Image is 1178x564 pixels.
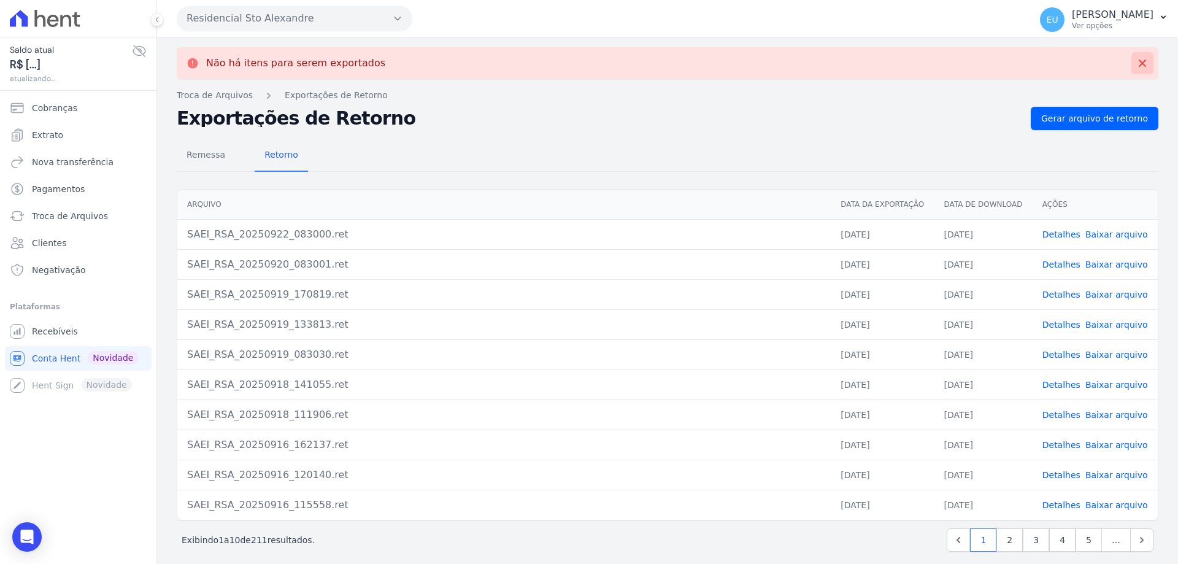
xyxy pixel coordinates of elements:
a: Extrato [5,123,152,147]
a: Recebíveis [5,319,152,344]
div: Plataformas [10,299,147,314]
td: [DATE] [934,490,1033,520]
p: Exibindo a de resultados. [182,534,315,546]
td: [DATE] [934,369,1033,400]
a: Previous [947,528,970,552]
div: SAEI_RSA_20250920_083001.ret [187,257,821,272]
a: Baixar arquivo [1085,380,1148,390]
span: Negativação [32,264,86,276]
div: SAEI_RSA_20250922_083000.ret [187,227,821,242]
span: Pagamentos [32,183,85,195]
a: Next [1130,528,1153,552]
th: Ações [1033,190,1158,220]
a: Baixar arquivo [1085,320,1148,330]
a: Detalhes [1042,470,1080,480]
th: Arquivo [177,190,831,220]
td: [DATE] [831,219,934,249]
span: Recebíveis [32,325,78,338]
span: Extrato [32,129,63,141]
a: Detalhes [1042,410,1080,420]
span: 1 [218,535,224,545]
nav: Sidebar [10,96,147,398]
a: Detalhes [1042,440,1080,450]
div: SAEI_RSA_20250919_170819.ret [187,287,821,302]
a: Clientes [5,231,152,255]
a: Detalhes [1042,350,1080,360]
div: SAEI_RSA_20250918_141055.ret [187,377,821,392]
a: Detalhes [1042,320,1080,330]
span: Saldo atual [10,44,132,56]
td: [DATE] [934,249,1033,279]
h2: Exportações de Retorno [177,110,1021,127]
a: 1 [970,528,996,552]
a: Cobranças [5,96,152,120]
a: Baixar arquivo [1085,470,1148,480]
a: Troca de Arquivos [177,89,253,102]
td: [DATE] [831,400,934,430]
nav: Breadcrumb [177,89,1158,102]
span: Cobranças [32,102,77,114]
a: Nova transferência [5,150,152,174]
a: Exportações de Retorno [285,89,388,102]
td: [DATE] [831,279,934,309]
div: SAEI_RSA_20250919_083030.ret [187,347,821,362]
a: Baixar arquivo [1085,290,1148,299]
a: Baixar arquivo [1085,350,1148,360]
a: Troca de Arquivos [5,204,152,228]
button: Residencial Sto Alexandre [177,6,412,31]
span: … [1101,528,1131,552]
td: [DATE] [934,339,1033,369]
span: Conta Hent [32,352,80,365]
a: Baixar arquivo [1085,440,1148,450]
button: EU [PERSON_NAME] Ver opções [1030,2,1178,37]
div: SAEI_RSA_20250919_133813.ret [187,317,821,332]
span: Troca de Arquivos [32,210,108,222]
td: [DATE] [831,369,934,400]
td: [DATE] [934,309,1033,339]
a: 2 [996,528,1023,552]
a: Negativação [5,258,152,282]
span: 10 [229,535,241,545]
div: SAEI_RSA_20250918_111906.ret [187,408,821,422]
span: Gerar arquivo de retorno [1041,112,1148,125]
th: Data de Download [934,190,1033,220]
span: Clientes [32,237,66,249]
span: Novidade [88,351,138,365]
a: Detalhes [1042,230,1080,239]
p: Não há itens para serem exportados [206,57,385,69]
td: [DATE] [934,400,1033,430]
td: [DATE] [831,460,934,490]
a: 3 [1023,528,1049,552]
td: [DATE] [934,430,1033,460]
td: [DATE] [831,339,934,369]
span: atualizando... [10,73,132,84]
span: Nova transferência [32,156,114,168]
th: Data da Exportação [831,190,934,220]
td: [DATE] [831,490,934,520]
a: Detalhes [1042,260,1080,269]
a: 4 [1049,528,1076,552]
a: Pagamentos [5,177,152,201]
td: [DATE] [934,279,1033,309]
a: Detalhes [1042,290,1080,299]
div: SAEI_RSA_20250916_162137.ret [187,438,821,452]
a: Baixar arquivo [1085,260,1148,269]
a: Detalhes [1042,380,1080,390]
span: Remessa [179,142,233,167]
a: Baixar arquivo [1085,500,1148,510]
span: R$ [...] [10,56,132,73]
a: Retorno [255,140,308,172]
p: [PERSON_NAME] [1072,9,1153,21]
span: EU [1047,15,1058,24]
div: SAEI_RSA_20250916_120140.ret [187,468,821,482]
td: [DATE] [934,219,1033,249]
td: [DATE] [831,430,934,460]
td: [DATE] [831,249,934,279]
a: Conta Hent Novidade [5,346,152,371]
a: Detalhes [1042,500,1080,510]
p: Ver opções [1072,21,1153,31]
span: 211 [251,535,268,545]
td: [DATE] [934,460,1033,490]
a: Baixar arquivo [1085,410,1148,420]
div: Open Intercom Messenger [12,522,42,552]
